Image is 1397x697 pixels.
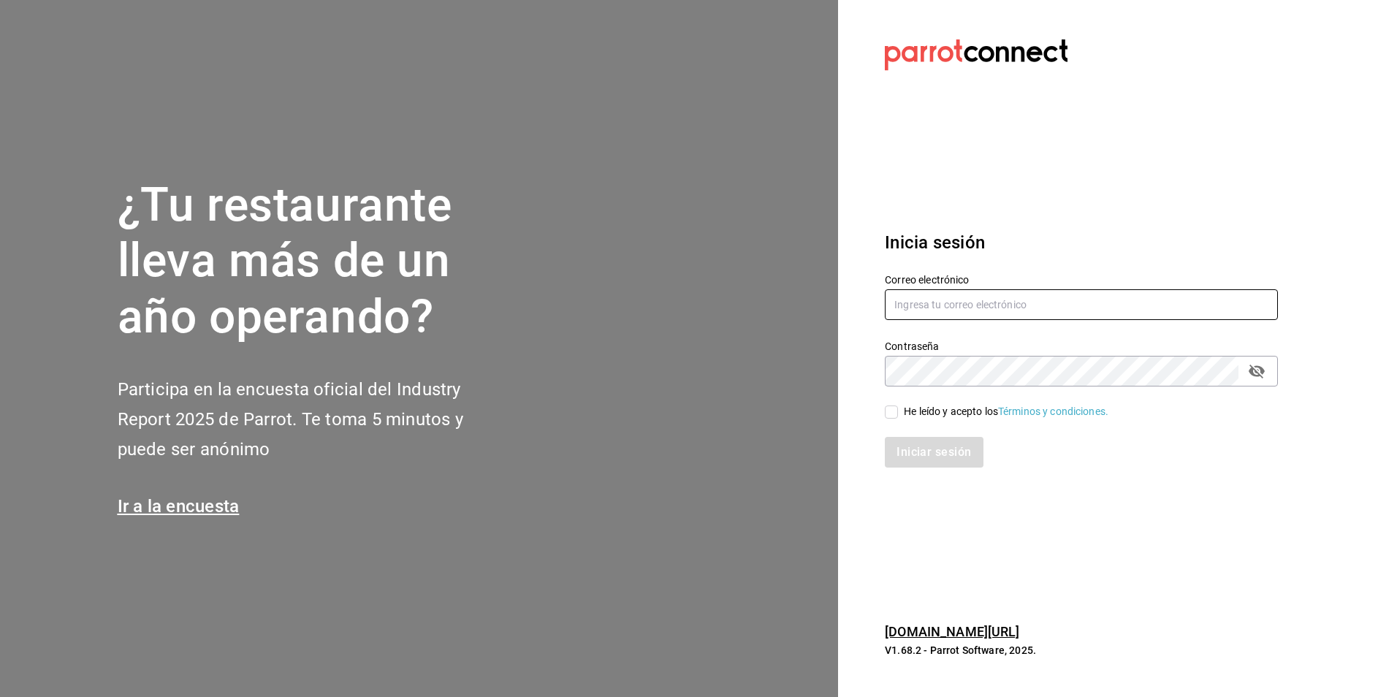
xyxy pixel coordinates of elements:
[904,404,1108,419] div: He leído y acepto los
[885,643,1278,658] p: V1.68.2 - Parrot Software, 2025.
[998,405,1108,417] a: Términos y condiciones.
[885,274,1278,284] label: Correo electrónico
[885,340,1278,351] label: Contraseña
[118,496,240,517] a: Ir a la encuesta
[885,624,1019,639] a: [DOMAIN_NAME][URL]
[1244,359,1269,384] button: passwordField
[118,178,512,346] h1: ¿Tu restaurante lleva más de un año operando?
[885,229,1278,256] h3: Inicia sesión
[118,375,512,464] h2: Participa en la encuesta oficial del Industry Report 2025 de Parrot. Te toma 5 minutos y puede se...
[885,289,1278,320] input: Ingresa tu correo electrónico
